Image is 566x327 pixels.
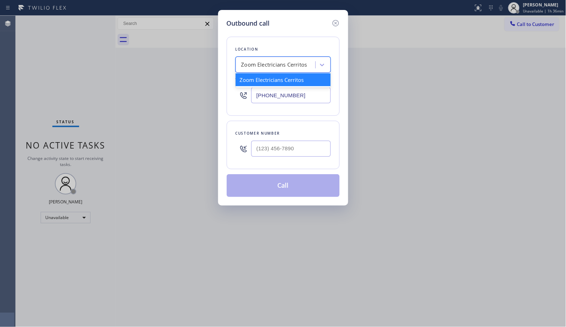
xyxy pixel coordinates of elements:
[241,61,307,69] div: Zoom Electricians Cerritos
[227,19,270,28] h5: Outbound call
[227,174,340,197] button: Call
[251,87,331,103] input: (123) 456-7890
[236,130,331,137] div: Customer number
[236,46,331,53] div: Location
[251,141,331,157] input: (123) 456-7890
[236,73,331,86] div: Zoom Electricians Cerritos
